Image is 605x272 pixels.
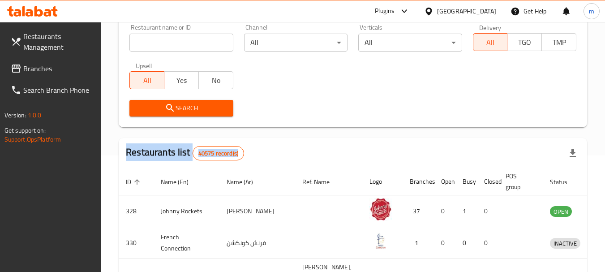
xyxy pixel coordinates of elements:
[23,31,94,52] span: Restaurants Management
[23,63,94,74] span: Branches
[506,171,532,192] span: POS group
[477,227,498,259] td: 0
[28,109,42,121] span: 1.0.0
[4,26,101,58] a: Restaurants Management
[477,195,498,227] td: 0
[541,33,576,51] button: TMP
[4,79,101,101] a: Search Branch Phone
[227,177,265,187] span: Name (Ar)
[126,146,244,160] h2: Restaurants list
[136,62,152,69] label: Upsell
[473,33,508,51] button: All
[154,195,219,227] td: Johnny Rockets
[4,134,61,145] a: Support.OpsPlatform
[198,71,233,89] button: No
[193,149,244,158] span: 40575 record(s)
[129,71,164,89] button: All
[126,177,143,187] span: ID
[219,227,295,259] td: فرنش كونكشن
[477,36,504,49] span: All
[479,24,502,30] label: Delivery
[154,227,219,259] td: French Connection
[362,168,403,195] th: Logo
[23,85,94,95] span: Search Branch Phone
[137,103,226,114] span: Search
[119,227,154,259] td: 330
[455,168,477,195] th: Busy
[437,6,496,16] div: [GEOGRAPHIC_DATA]
[168,74,195,87] span: Yes
[550,207,572,217] span: OPEN
[4,58,101,79] a: Branches
[589,6,594,16] span: m
[403,195,434,227] td: 37
[4,125,46,136] span: Get support on:
[119,195,154,227] td: 328
[550,238,580,249] span: INACTIVE
[375,6,395,17] div: Plugins
[562,142,584,164] div: Export file
[129,34,233,52] input: Search for restaurant name or ID..
[358,34,462,52] div: All
[219,195,295,227] td: [PERSON_NAME]
[202,74,230,87] span: No
[161,177,200,187] span: Name (En)
[550,177,579,187] span: Status
[434,168,455,195] th: Open
[434,227,455,259] td: 0
[455,195,477,227] td: 1
[403,168,434,195] th: Branches
[434,195,455,227] td: 0
[369,230,392,252] img: French Connection
[507,33,542,51] button: TGO
[133,74,161,87] span: All
[164,71,199,89] button: Yes
[129,100,233,117] button: Search
[4,109,26,121] span: Version:
[545,36,573,49] span: TMP
[477,168,498,195] th: Closed
[511,36,538,49] span: TGO
[302,177,341,187] span: Ref. Name
[369,198,392,220] img: Johnny Rockets
[455,227,477,259] td: 0
[193,146,244,160] div: Total records count
[403,227,434,259] td: 1
[244,34,348,52] div: All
